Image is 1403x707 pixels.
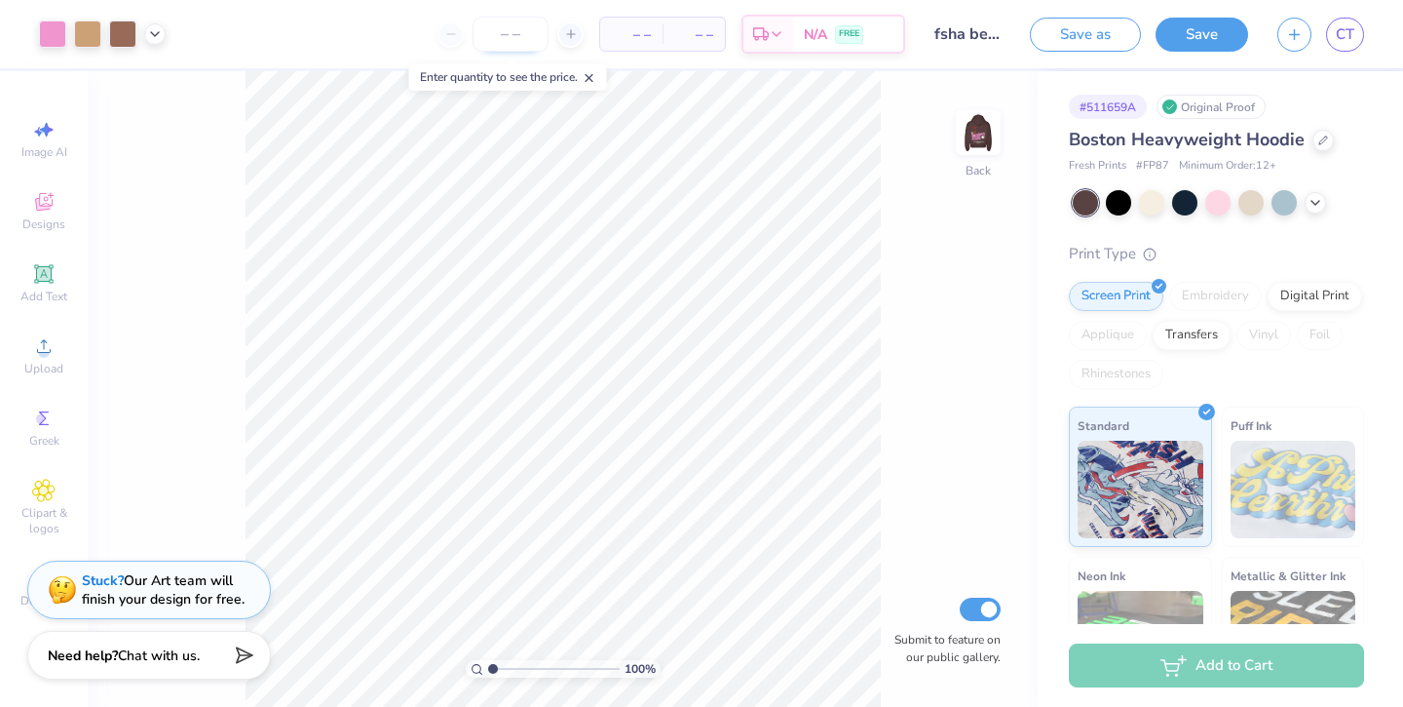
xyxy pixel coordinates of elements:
[10,505,78,536] span: Clipart & logos
[839,27,859,41] span: FREE
[29,433,59,449] span: Greek
[22,216,65,232] span: Designs
[920,15,1015,54] input: Untitled Design
[625,660,656,678] span: 100 %
[966,162,991,179] div: Back
[612,24,651,45] span: – –
[884,631,1001,666] label: Submit to feature on our public gallery.
[1157,95,1266,119] div: Original Proof
[1069,360,1163,389] div: Rhinestones
[1179,158,1276,175] span: Minimum Order: 12 +
[48,647,118,665] strong: Need help?
[20,289,67,304] span: Add Text
[1231,441,1356,538] img: Puff Ink
[1069,321,1147,350] div: Applique
[1297,321,1343,350] div: Foil
[1268,282,1362,311] div: Digital Print
[1069,243,1364,265] div: Print Type
[1078,591,1203,688] img: Neon Ink
[804,24,827,45] span: N/A
[118,647,200,665] span: Chat with us.
[1231,566,1346,586] span: Metallic & Glitter Ink
[82,571,245,609] div: Our Art team will finish your design for free.
[1078,415,1129,436] span: Standard
[1136,158,1169,175] span: # FP87
[473,17,549,52] input: – –
[1030,18,1141,52] button: Save as
[1169,282,1262,311] div: Embroidery
[959,113,998,152] img: Back
[1069,95,1147,119] div: # 511659A
[20,593,67,609] span: Decorate
[1336,23,1354,46] span: CT
[1153,321,1231,350] div: Transfers
[1236,321,1291,350] div: Vinyl
[24,361,63,376] span: Upload
[674,24,713,45] span: – –
[82,571,124,590] strong: Stuck?
[1078,566,1125,586] span: Neon Ink
[1069,128,1305,151] span: Boston Heavyweight Hoodie
[1069,282,1163,311] div: Screen Print
[1326,18,1364,52] a: CT
[1078,441,1203,538] img: Standard
[1231,591,1356,688] img: Metallic & Glitter Ink
[1156,18,1248,52] button: Save
[1231,415,1271,436] span: Puff Ink
[1069,158,1126,175] span: Fresh Prints
[409,63,607,91] div: Enter quantity to see the price.
[21,144,67,160] span: Image AI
